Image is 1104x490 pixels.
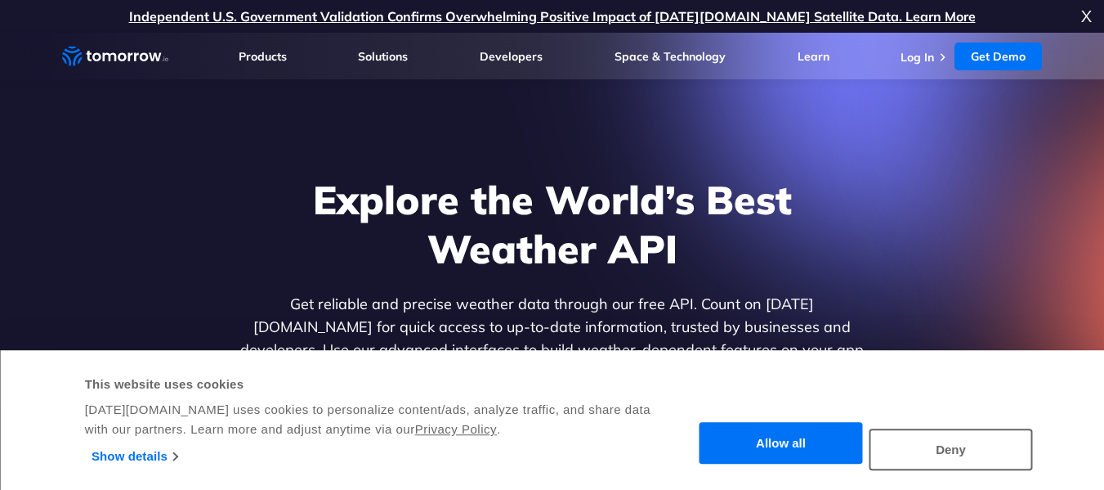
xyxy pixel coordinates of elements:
[237,175,868,273] h1: Explore the World’s Best Weather API
[415,422,497,436] a: Privacy Policy
[954,43,1042,70] a: Get Demo
[239,49,287,64] a: Products
[129,8,976,25] a: Independent U.S. Government Validation Confirms Overwhelming Positive Impact of [DATE][DOMAIN_NAM...
[358,49,408,64] a: Solutions
[901,50,934,65] a: Log In
[92,444,177,469] a: Show details
[85,375,671,394] div: This website uses cookies
[237,293,868,384] p: Get reliable and precise weather data through our free API. Count on [DATE][DOMAIN_NAME] for quic...
[480,49,543,64] a: Developers
[798,49,829,64] a: Learn
[85,400,671,439] div: [DATE][DOMAIN_NAME] uses cookies to personalize content/ads, analyze traffic, and share data with...
[615,49,726,64] a: Space & Technology
[62,44,168,69] a: Home link
[869,429,1033,470] button: Deny
[699,423,863,465] button: Allow all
